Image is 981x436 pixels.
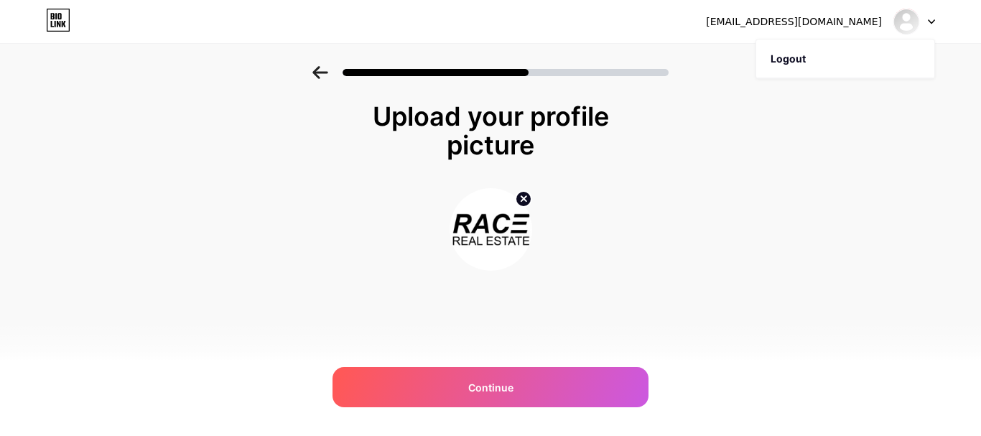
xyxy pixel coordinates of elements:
[756,40,934,78] li: Logout
[450,188,532,271] img: profile pic
[893,8,920,35] img: racerealestate
[468,380,513,395] span: Continue
[706,14,882,29] div: [EMAIL_ADDRESS][DOMAIN_NAME]
[354,102,627,159] div: Upload your profile picture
